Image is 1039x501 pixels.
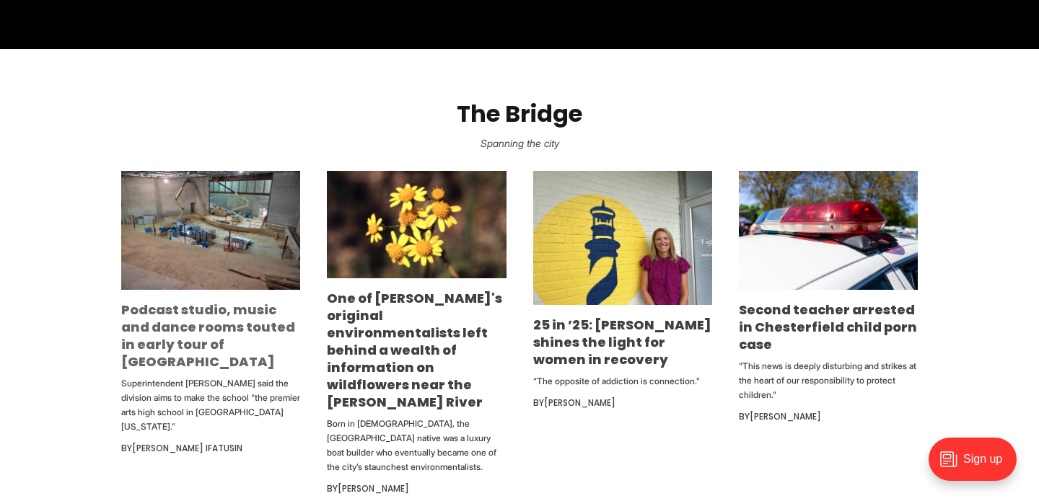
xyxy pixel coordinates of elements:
[23,101,1016,128] h2: The Bridge
[327,171,506,279] img: One of Richmond's original environmentalists left behind a wealth of information on wildflowers n...
[338,482,409,495] a: [PERSON_NAME]
[23,133,1016,154] p: Spanning the city
[533,171,712,305] img: 25 in ’25: Emily DuBose shines the light for women in recovery
[121,301,295,371] a: Podcast studio, music and dance rooms touted in early tour of [GEOGRAPHIC_DATA]
[750,410,821,422] a: [PERSON_NAME]
[533,394,712,412] div: By
[121,171,300,291] img: Podcast studio, music and dance rooms touted in early tour of new Richmond high school
[533,374,712,389] p: “The opposite of addiction is connection.”
[533,316,711,368] a: 25 in ’25: [PERSON_NAME] shines the light for women in recovery
[739,408,918,425] div: By
[544,396,615,409] a: [PERSON_NAME]
[327,480,506,497] div: By
[327,289,502,411] a: One of [PERSON_NAME]'s original environmentalists left behind a wealth of information on wildflow...
[132,442,242,454] a: [PERSON_NAME] Ifatusin
[327,417,506,474] p: Born in [DEMOGRAPHIC_DATA], the [GEOGRAPHIC_DATA] native was a luxury boat builder who eventually...
[121,376,300,434] p: Superintendent [PERSON_NAME] said the division aims to make the school “the premier arts high sch...
[739,301,917,353] a: Second teacher arrested in Chesterfield child porn case
[739,171,918,290] img: Second teacher arrested in Chesterfield child porn case
[739,359,918,402] p: "This news is deeply disturbing and strikes at the heart of our responsibility to protect children."
[121,440,300,457] div: By
[916,430,1039,501] iframe: portal-trigger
